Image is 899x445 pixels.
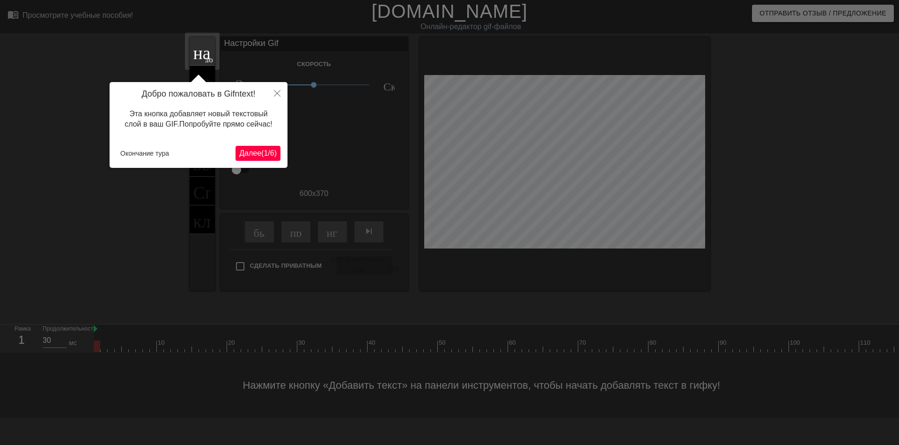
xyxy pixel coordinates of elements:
ya-tr-span: Эта кнопка добавляет новый текстовый слой в ваш GIF. [125,110,268,128]
ya-tr-span: Попробуйте прямо сейчас! [179,120,273,128]
ya-tr-span: / [268,149,270,157]
button: Окончание тура [117,146,173,160]
h4: Добро пожаловать в Gifntext! [117,89,280,99]
ya-tr-span: 6 [270,149,274,157]
button: Далее [236,146,280,161]
ya-tr-span: Окончание тура [120,150,169,157]
ya-tr-span: 1 [264,149,268,157]
button: Закрыть [267,82,287,104]
ya-tr-span: Далее [239,149,261,157]
ya-tr-span: Добро пожаловать в Gifntext! [141,89,255,98]
ya-tr-span: ( [261,149,264,157]
ya-tr-span: ) [274,149,277,157]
